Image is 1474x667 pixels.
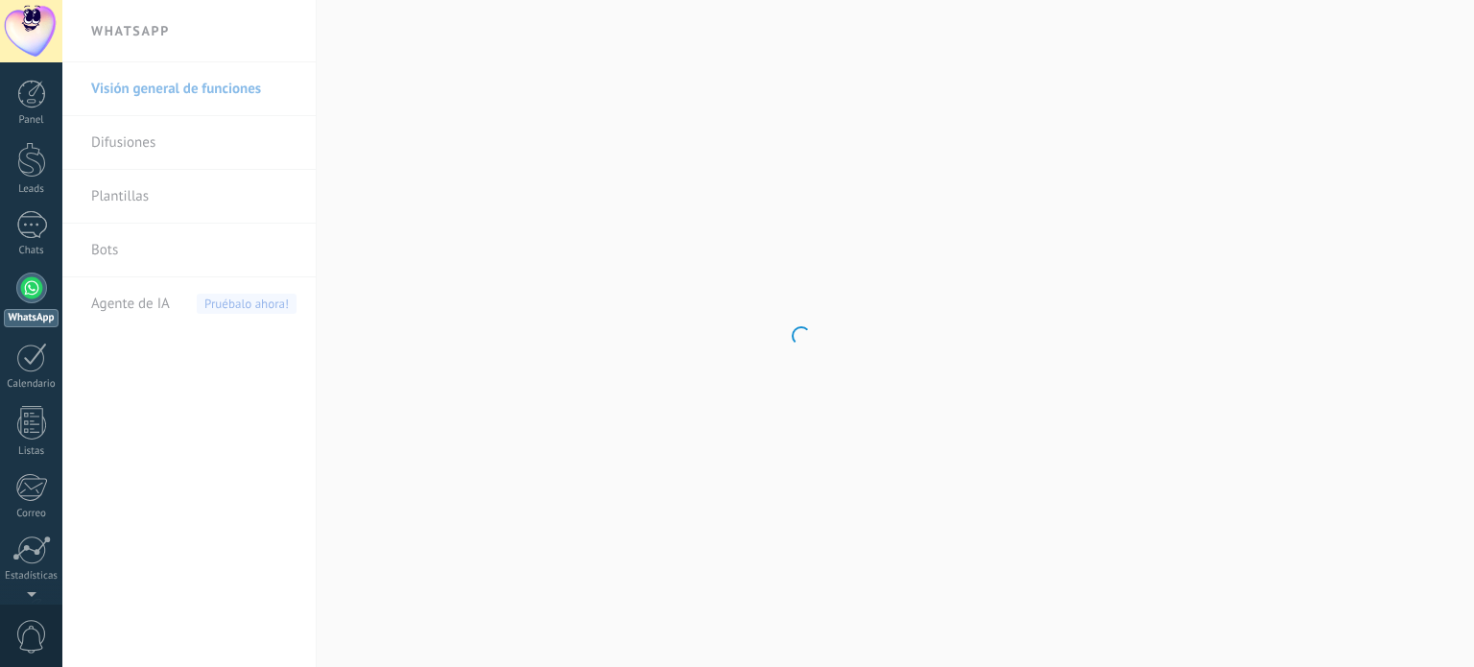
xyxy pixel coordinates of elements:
[4,245,59,257] div: Chats
[4,508,59,520] div: Correo
[4,183,59,196] div: Leads
[4,309,59,327] div: WhatsApp
[4,445,59,458] div: Listas
[4,114,59,127] div: Panel
[4,378,59,391] div: Calendario
[4,570,59,583] div: Estadísticas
